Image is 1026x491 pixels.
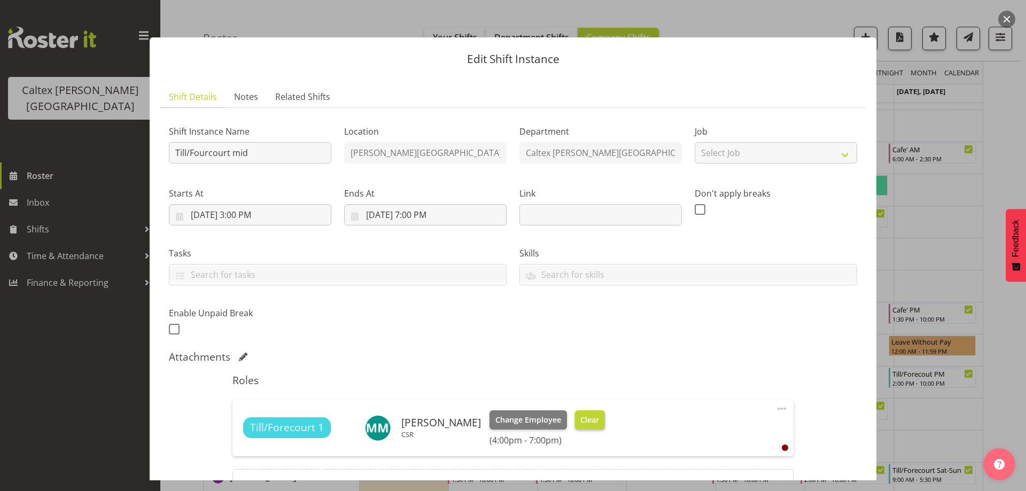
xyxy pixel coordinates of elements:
input: Search for skills [520,266,857,283]
label: Department [519,125,682,138]
label: Link [519,187,682,200]
input: Click to select... [169,204,331,225]
button: Feedback - Show survey [1006,209,1026,282]
label: Location [344,125,507,138]
img: help-xxl-2.png [994,459,1005,470]
label: Job [695,125,857,138]
input: Search for tasks [169,266,506,283]
span: Feedback [1011,220,1021,257]
label: Enable Unpaid Break [169,307,331,319]
label: Tasks [169,247,507,260]
span: Clear [580,414,599,426]
h6: [PERSON_NAME] [401,417,481,428]
span: Till/Forecourt 1 [250,420,324,435]
img: mercedes-mclaughlin10963.jpg [365,415,391,441]
p: Edit Shift Instance [160,53,866,65]
input: Shift Instance Name [169,142,331,163]
div: User is clocked out [782,445,788,451]
h6: (4:00pm - 7:00pm) [489,435,605,446]
label: Ends At [344,187,507,200]
label: Skills [519,247,857,260]
h5: Roles [232,374,793,387]
span: Related Shifts [275,90,330,103]
button: Change Employee [489,410,567,430]
span: Change Employee [495,414,561,426]
label: Starts At [169,187,331,200]
h5: Attachments [169,350,230,363]
input: Click to select... [344,204,507,225]
span: Notes [234,90,258,103]
p: CSR [401,430,481,439]
label: Shift Instance Name [169,125,331,138]
label: Don't apply breaks [695,187,857,200]
button: Clear [575,410,605,430]
span: Shift Details [169,90,217,103]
